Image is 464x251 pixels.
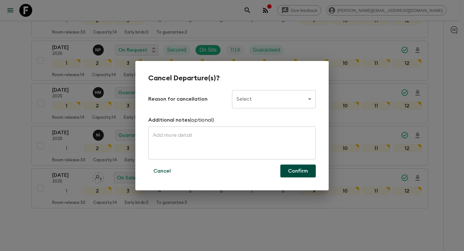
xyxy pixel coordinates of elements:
[148,95,232,103] p: Reason for cancellation
[148,165,176,177] button: Cancel
[148,74,316,82] h2: Cancel Departure(s)?
[237,95,305,103] p: Select
[148,116,190,124] p: Additional notes
[280,165,316,177] button: Confirm
[153,167,171,175] p: Cancel
[190,116,214,124] p: (optional)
